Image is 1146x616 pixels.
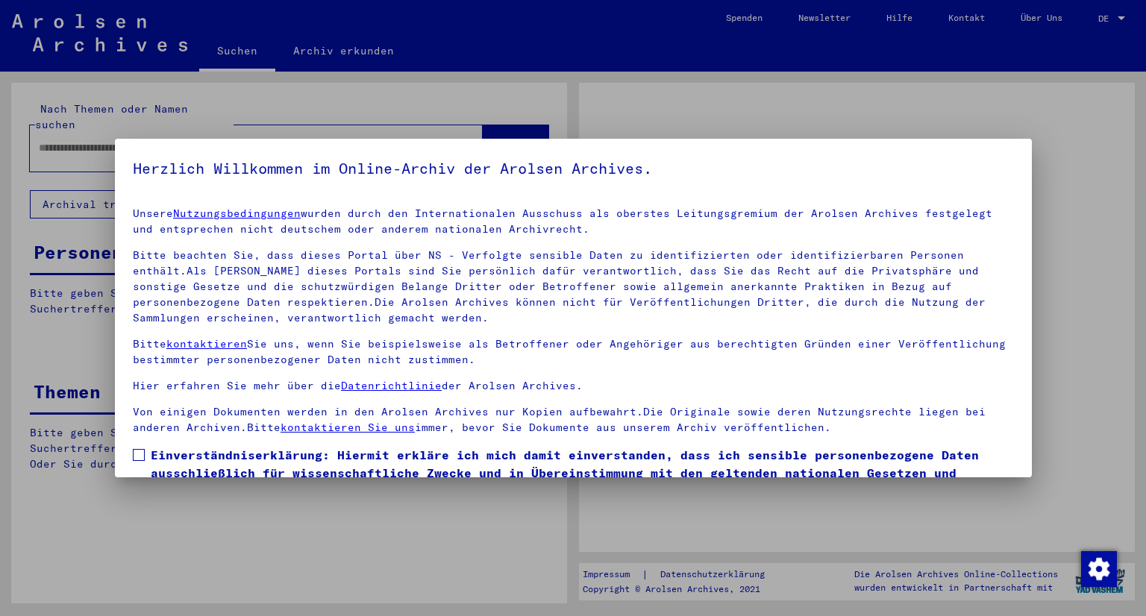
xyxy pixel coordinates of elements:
[133,248,1014,326] p: Bitte beachten Sie, dass dieses Portal über NS - Verfolgte sensible Daten zu identifizierten oder...
[1081,551,1117,587] img: Zustimmung ändern
[151,446,1014,518] span: Einverständniserklärung: Hiermit erkläre ich mich damit einverstanden, dass ich sensible personen...
[133,206,1014,237] p: Unsere wurden durch den Internationalen Ausschuss als oberstes Leitungsgremium der Arolsen Archiv...
[166,337,247,351] a: kontaktieren
[281,421,415,434] a: kontaktieren Sie uns
[341,379,442,392] a: Datenrichtlinie
[133,336,1014,368] p: Bitte Sie uns, wenn Sie beispielsweise als Betroffener oder Angehöriger aus berechtigten Gründen ...
[173,207,301,220] a: Nutzungsbedingungen
[133,404,1014,436] p: Von einigen Dokumenten werden in den Arolsen Archives nur Kopien aufbewahrt.Die Originale sowie d...
[133,378,1014,394] p: Hier erfahren Sie mehr über die der Arolsen Archives.
[1080,550,1116,586] div: Zustimmung ändern
[133,157,1014,180] h5: Herzlich Willkommen im Online-Archiv der Arolsen Archives.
